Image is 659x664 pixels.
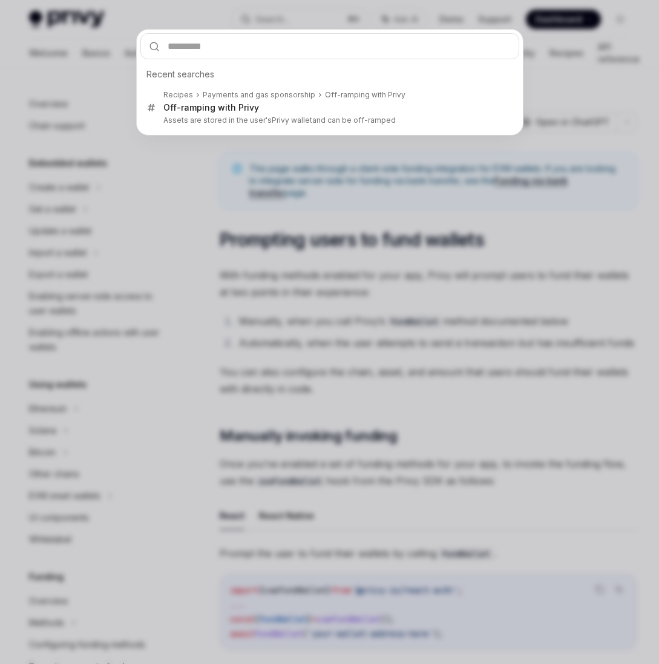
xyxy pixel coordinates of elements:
[325,90,405,100] div: Off-ramping with Privy
[272,116,312,125] b: Privy wallet
[163,90,193,100] div: Recipes
[163,116,494,125] p: Assets are stored in the user's and can be off-ramped
[203,90,315,100] div: Payments and gas sponsorship
[163,102,259,113] div: Off-ramping with Privy
[146,68,214,80] span: Recent searches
